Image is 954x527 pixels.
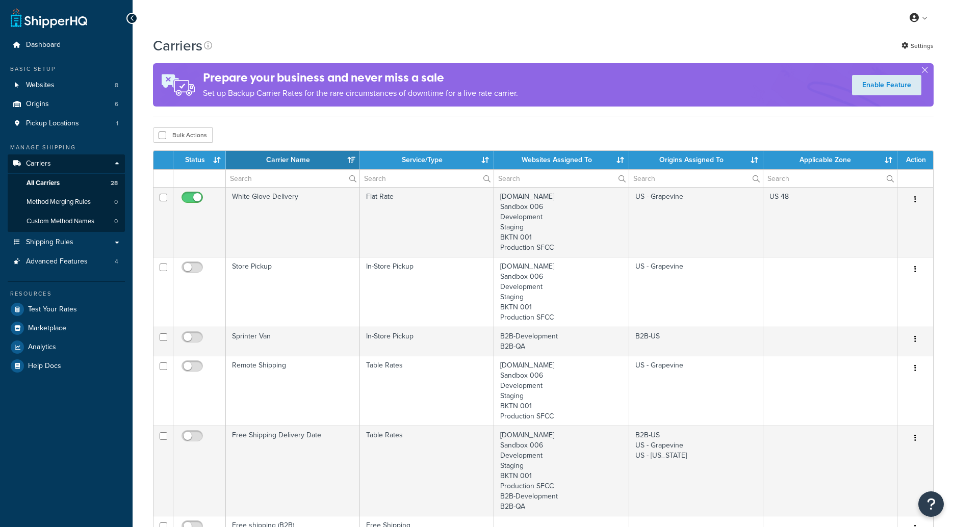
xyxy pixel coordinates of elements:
span: Marketplace [28,324,66,333]
th: Origins Assigned To: activate to sort column ascending [629,151,763,169]
td: Flat Rate [360,187,494,257]
span: Analytics [28,343,56,352]
span: 4 [115,257,118,266]
li: Websites [8,76,125,95]
a: Shipping Rules [8,233,125,252]
td: In-Store Pickup [360,327,494,356]
input: Search [763,170,897,187]
h1: Carriers [153,36,202,56]
a: Dashboard [8,36,125,55]
span: 0 [114,217,118,226]
a: ShipperHQ Home [11,8,87,28]
button: Bulk Actions [153,127,213,143]
span: 6 [115,100,118,109]
a: Test Your Rates [8,300,125,319]
a: Enable Feature [852,75,921,95]
a: Analytics [8,338,125,356]
span: Websites [26,81,55,90]
span: Dashboard [26,41,61,49]
td: US 48 [763,187,897,257]
span: Advanced Features [26,257,88,266]
a: Websites 8 [8,76,125,95]
td: [DOMAIN_NAME] Sandbox 006 Development Staging BKTN 001 Production SFCC [494,257,629,327]
p: Set up Backup Carrier Rates for the rare circumstances of downtime for a live rate carrier. [203,86,518,100]
a: Settings [901,39,934,53]
th: Action [897,151,933,169]
td: Free Shipping Delivery Date [226,426,360,516]
span: 0 [114,198,118,206]
li: Carriers [8,154,125,232]
td: US - Grapevine [629,356,763,426]
td: Remote Shipping [226,356,360,426]
span: Pickup Locations [26,119,79,128]
input: Search [494,170,629,187]
span: Carriers [26,160,51,168]
li: All Carriers [8,174,125,193]
span: 1 [116,119,118,128]
a: Marketplace [8,319,125,337]
td: [DOMAIN_NAME] Sandbox 006 Development Staging BKTN 001 Production SFCC [494,187,629,257]
a: Carriers [8,154,125,173]
a: Advanced Features 4 [8,252,125,271]
td: B2B-Development B2B-QA [494,327,629,356]
div: Resources [8,289,125,298]
span: Help Docs [28,362,61,371]
div: Manage Shipping [8,143,125,152]
img: ad-rules-rateshop-fe6ec290ccb7230408bd80ed9643f0289d75e0ffd9eb532fc0e269fcd187b520.png [153,63,203,107]
li: Origins [8,95,125,114]
li: Pickup Locations [8,114,125,133]
button: Open Resource Center [918,491,944,517]
span: Origins [26,100,49,109]
td: Sprinter Van [226,327,360,356]
span: Test Your Rates [28,305,77,314]
li: Advanced Features [8,252,125,271]
div: Basic Setup [8,65,125,73]
input: Search [226,170,359,187]
td: Table Rates [360,426,494,516]
input: Search [629,170,763,187]
span: 8 [115,81,118,90]
th: Applicable Zone: activate to sort column ascending [763,151,897,169]
td: Table Rates [360,356,494,426]
li: Custom Method Names [8,212,125,231]
a: Origins 6 [8,95,125,114]
td: [DOMAIN_NAME] Sandbox 006 Development Staging BKTN 001 Production SFCC B2B-Development B2B-QA [494,426,629,516]
h4: Prepare your business and never miss a sale [203,69,518,86]
span: All Carriers [27,179,60,188]
span: Custom Method Names [27,217,94,226]
td: US - Grapevine [629,187,763,257]
li: Method Merging Rules [8,193,125,212]
td: US - Grapevine [629,257,763,327]
td: In-Store Pickup [360,257,494,327]
a: Pickup Locations 1 [8,114,125,133]
th: Carrier Name: activate to sort column ascending [226,151,360,169]
a: Method Merging Rules 0 [8,193,125,212]
span: Method Merging Rules [27,198,91,206]
td: B2B-US [629,327,763,356]
td: White Glove Delivery [226,187,360,257]
th: Websites Assigned To: activate to sort column ascending [494,151,629,169]
th: Status: activate to sort column ascending [173,151,226,169]
a: Help Docs [8,357,125,375]
td: Store Pickup [226,257,360,327]
input: Search [360,170,494,187]
a: Custom Method Names 0 [8,212,125,231]
span: 28 [111,179,118,188]
td: B2B-US US - Grapevine US - [US_STATE] [629,426,763,516]
a: All Carriers 28 [8,174,125,193]
th: Service/Type: activate to sort column ascending [360,151,494,169]
span: Shipping Rules [26,238,73,247]
td: [DOMAIN_NAME] Sandbox 006 Development Staging BKTN 001 Production SFCC [494,356,629,426]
